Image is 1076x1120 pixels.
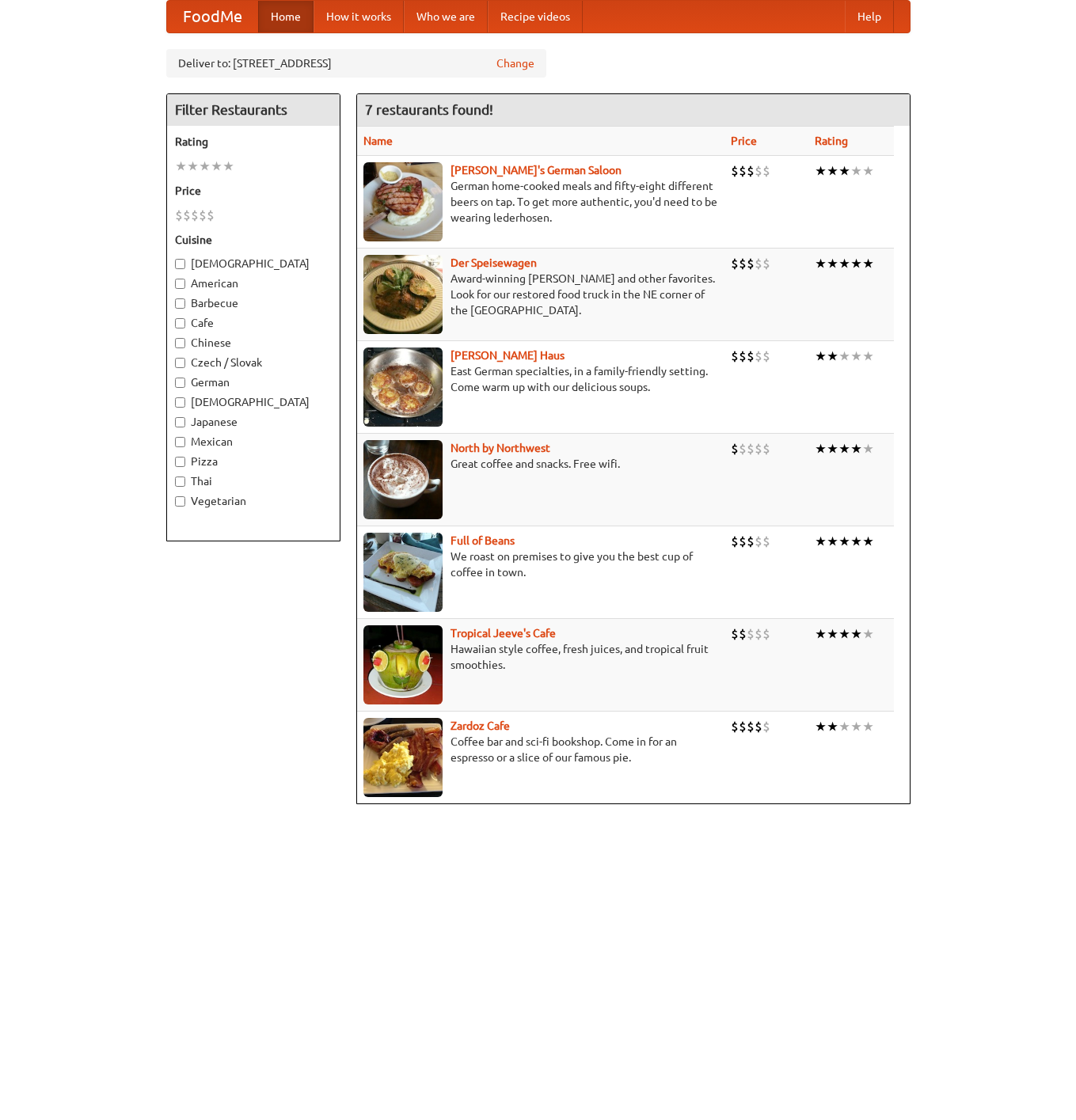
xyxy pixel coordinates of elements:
li: ★ [838,533,850,550]
label: Cafe [175,315,332,331]
li: $ [762,625,770,643]
li: $ [755,162,762,180]
li: ★ [815,533,827,550]
a: North by Northwest [451,442,550,454]
input: [DEMOGRAPHIC_DATA] [175,397,185,408]
li: ★ [850,625,862,643]
li: ★ [827,162,838,180]
a: Help [845,1,894,32]
li: $ [747,162,755,180]
div: Deliver to: [STREET_ADDRESS] [166,49,546,78]
li: ★ [850,718,862,735]
label: American [175,275,332,291]
label: Japanese [175,414,332,430]
li: $ [747,347,755,365]
input: Mexican [175,437,185,447]
li: $ [739,533,747,550]
p: Coffee bar and sci-fi bookshop. Come in for an espresso or a slice of our famous pie. [363,734,718,765]
input: Vegetarian [175,496,185,507]
label: Chinese [175,335,332,351]
a: Der Speisewagen [451,256,537,269]
li: ★ [862,440,874,457]
li: $ [739,347,747,365]
li: $ [755,718,762,735]
li: ★ [815,347,827,365]
h5: Price [175,183,332,199]
li: $ [739,162,747,180]
li: $ [191,207,199,224]
li: ★ [187,158,199,175]
li: $ [731,347,739,365]
a: Name [363,135,393,147]
li: $ [731,440,739,457]
a: Tropical Jeeve's Cafe [451,627,556,640]
img: north.jpg [363,440,443,519]
li: ★ [850,347,862,365]
label: Mexican [175,434,332,450]
input: Cafe [175,318,185,328]
input: Japanese [175,417,185,427]
li: $ [731,533,739,550]
input: Czech / Slovak [175,358,185,368]
li: $ [762,255,770,272]
input: Chinese [175,338,185,348]
li: $ [739,255,747,272]
a: How it works [314,1,404,32]
li: ★ [862,718,874,735]
label: [DEMOGRAPHIC_DATA] [175,256,332,271]
li: $ [731,625,739,643]
label: German [175,374,332,390]
a: Price [731,135,757,147]
li: ★ [838,255,850,272]
li: $ [747,533,755,550]
img: esthers.jpg [363,162,443,241]
li: $ [762,440,770,457]
li: $ [762,718,770,735]
li: $ [739,440,747,457]
a: [PERSON_NAME]'s German Saloon [451,164,622,177]
input: German [175,378,185,388]
li: $ [755,255,762,272]
h4: Filter Restaurants [167,94,340,126]
li: ★ [815,718,827,735]
a: [PERSON_NAME] Haus [451,349,565,362]
input: Thai [175,476,185,487]
label: Vegetarian [175,493,332,509]
li: ★ [199,158,211,175]
input: Pizza [175,457,185,467]
li: $ [747,718,755,735]
li: $ [175,207,183,224]
li: ★ [850,255,862,272]
li: ★ [838,625,850,643]
li: ★ [838,347,850,365]
input: [DEMOGRAPHIC_DATA] [175,259,185,269]
input: American [175,279,185,289]
li: ★ [815,440,827,457]
li: $ [747,255,755,272]
li: $ [755,347,762,365]
p: Great coffee and snacks. Free wifi. [363,456,718,472]
img: zardoz.jpg [363,718,443,797]
a: Recipe videos [488,1,583,32]
li: ★ [827,718,838,735]
h5: Rating [175,134,332,150]
li: $ [762,533,770,550]
li: $ [731,255,739,272]
li: $ [739,625,747,643]
li: ★ [850,533,862,550]
li: ★ [222,158,234,175]
label: Barbecue [175,295,332,311]
li: ★ [838,718,850,735]
li: $ [199,207,207,224]
input: Barbecue [175,298,185,309]
img: jeeves.jpg [363,625,443,704]
img: beans.jpg [363,533,443,612]
p: We roast on premises to give you the best cup of coffee in town. [363,549,718,580]
li: $ [739,718,747,735]
li: ★ [862,347,874,365]
p: Award-winning [PERSON_NAME] and other favorites. Look for our restored food truck in the NE corne... [363,271,718,318]
a: Zardoz Cafe [451,719,510,732]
